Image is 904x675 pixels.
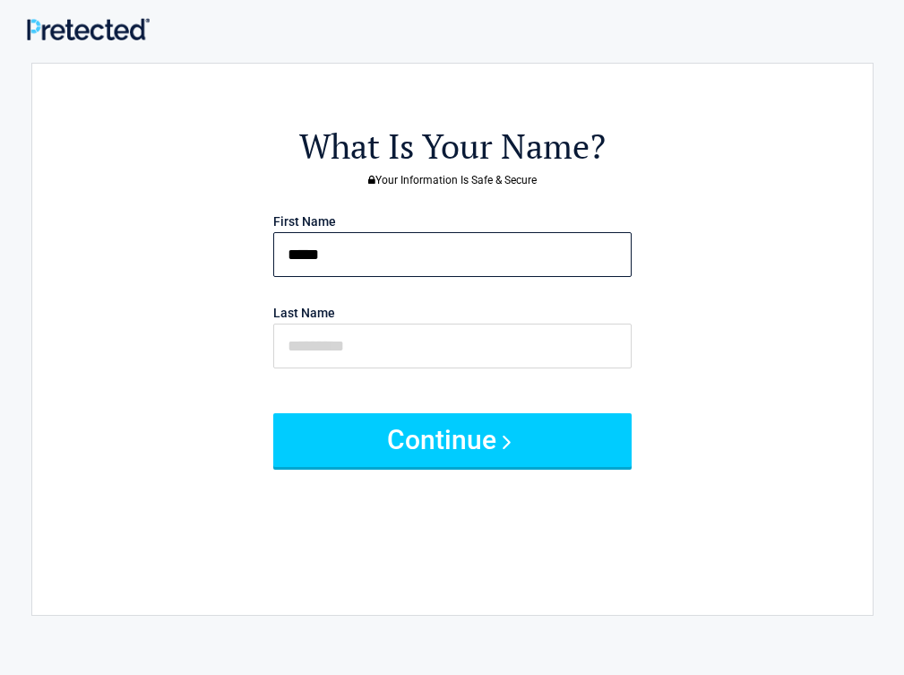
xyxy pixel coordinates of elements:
h2: What Is Your Name? [131,124,774,169]
label: First Name [273,215,336,228]
h3: Your Information Is Safe & Secure [131,175,774,186]
img: Main Logo [27,18,150,40]
label: Last Name [273,307,335,319]
button: Continue [273,413,632,467]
